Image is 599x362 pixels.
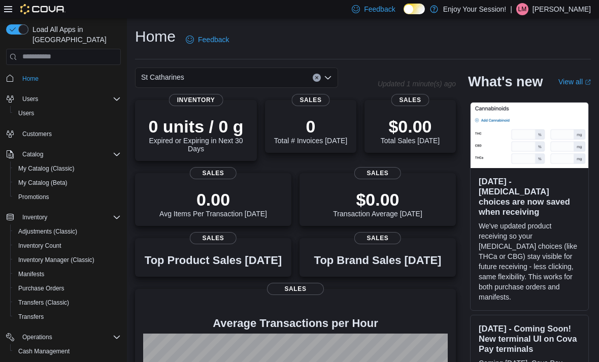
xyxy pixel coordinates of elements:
h4: Average Transactions per Hour [143,317,448,330]
span: Transfers [14,311,121,323]
span: Adjustments (Classic) [18,227,77,236]
button: Inventory Manager (Classic) [10,253,125,267]
span: LM [518,3,527,15]
div: Transaction Average [DATE] [333,189,422,218]
button: Manifests [10,267,125,281]
button: Transfers [10,310,125,324]
span: Dark Mode [404,14,404,15]
span: Cash Management [14,345,121,357]
span: Inventory [18,211,121,223]
span: Users [22,95,38,103]
div: Leia Mahoney [516,3,528,15]
span: Users [18,93,121,105]
p: 0 units / 0 g [143,116,249,137]
p: $0.00 [381,116,440,137]
span: Sales [292,94,330,106]
span: My Catalog (Classic) [18,164,75,173]
div: Avg Items Per Transaction [DATE] [159,189,267,218]
span: Inventory [22,213,47,221]
a: Transfers [14,311,48,323]
button: Inventory Count [10,239,125,253]
a: Users [14,107,38,119]
div: Expired or Expiring in Next 30 Days [143,116,249,153]
p: 0 [274,116,347,137]
span: St Catharines [141,71,184,83]
span: Operations [18,331,121,343]
span: Transfers (Classic) [18,299,69,307]
a: Inventory Manager (Classic) [14,254,98,266]
span: Home [18,72,121,85]
p: | [510,3,512,15]
button: Clear input [313,74,321,82]
button: Inventory [2,210,125,224]
span: Customers [18,127,121,140]
p: $0.00 [333,189,422,210]
button: Catalog [2,147,125,161]
a: Inventory Count [14,240,65,252]
h3: [DATE] - Coming Soon! New terminal UI on Cova Pay terminals [479,323,580,354]
a: View allExternal link [558,78,591,86]
span: Sales [354,232,401,244]
span: Feedback [198,35,229,45]
a: Purchase Orders [14,282,69,294]
button: Catalog [18,148,47,160]
a: Manifests [14,268,48,280]
span: Catalog [18,148,121,160]
span: Transfers (Classic) [14,297,121,309]
button: Operations [18,331,56,343]
button: Transfers (Classic) [10,295,125,310]
h3: Top Product Sales [DATE] [145,254,282,267]
span: Sales [354,167,401,179]
button: Customers [2,126,125,141]
span: Sales [267,283,324,295]
button: Cash Management [10,344,125,358]
span: My Catalog (Classic) [14,162,121,175]
span: Customers [22,130,52,138]
button: Promotions [10,190,125,204]
h3: [DATE] - [MEDICAL_DATA] choices are now saved when receiving [479,176,580,217]
span: Feedback [364,4,395,14]
span: Purchase Orders [14,282,121,294]
a: My Catalog (Classic) [14,162,79,175]
span: Transfers [18,313,44,321]
span: Cash Management [18,347,70,355]
span: Promotions [14,191,121,203]
a: Adjustments (Classic) [14,225,81,238]
span: Inventory Count [18,242,61,250]
button: Home [2,71,125,86]
button: My Catalog (Beta) [10,176,125,190]
button: Open list of options [324,74,332,82]
span: Inventory [169,94,223,106]
button: Users [2,92,125,106]
span: Inventory Count [14,240,121,252]
span: Load All Apps in [GEOGRAPHIC_DATA] [28,24,121,45]
span: Home [22,75,39,83]
button: Inventory [18,211,51,223]
span: Sales [190,232,237,244]
button: Purchase Orders [10,281,125,295]
button: Users [18,93,42,105]
h1: Home [135,26,176,47]
a: Customers [18,128,56,140]
p: [PERSON_NAME] [533,3,591,15]
h3: Top Brand Sales [DATE] [314,254,442,267]
div: Total Sales [DATE] [381,116,440,145]
p: 0.00 [159,189,267,210]
a: Cash Management [14,345,74,357]
h2: What's new [468,74,543,90]
button: My Catalog (Classic) [10,161,125,176]
p: We've updated product receiving so your [MEDICAL_DATA] choices (like THCa or CBG) stay visible fo... [479,221,580,302]
a: Promotions [14,191,53,203]
span: My Catalog (Beta) [18,179,68,187]
a: Home [18,73,43,85]
input: Dark Mode [404,4,425,14]
p: Enjoy Your Session! [443,3,507,15]
div: Total # Invoices [DATE] [274,116,347,145]
span: Manifests [14,268,121,280]
span: Adjustments (Classic) [14,225,121,238]
span: Users [18,109,34,117]
span: Promotions [18,193,49,201]
span: Inventory Manager (Classic) [18,256,94,264]
a: Feedback [182,29,233,50]
span: Users [14,107,121,119]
